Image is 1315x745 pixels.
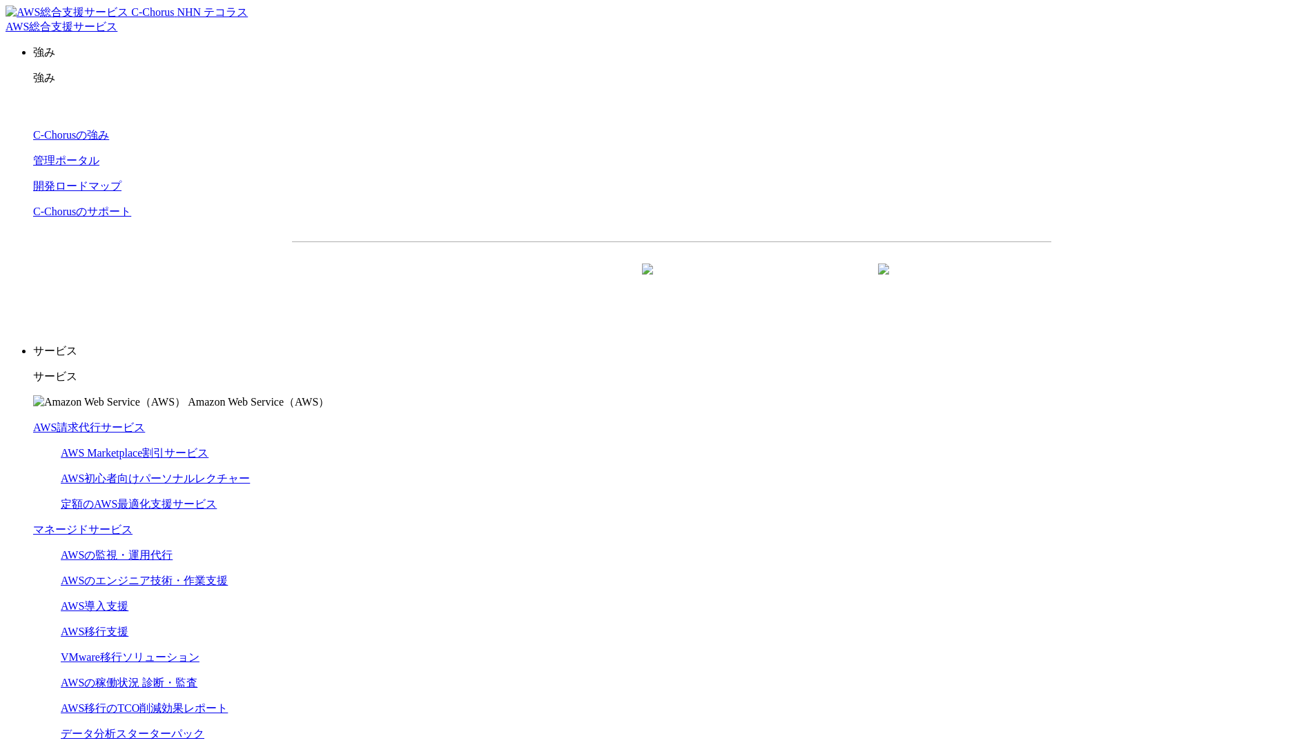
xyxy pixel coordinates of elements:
a: 開発ロードマップ [33,180,121,192]
a: AWS Marketplace割引サービス [61,447,208,459]
a: 管理ポータル [33,155,99,166]
a: AWSの監視・運用代行 [61,549,173,561]
span: Amazon Web Service（AWS） [188,396,329,408]
a: AWS導入支援 [61,600,128,612]
p: サービス [33,344,1309,359]
a: マネージドサービス [33,524,133,535]
a: AWS初心者向けパーソナルレクチャー [61,473,250,484]
a: AWS請求代行サービス [33,421,145,433]
img: 矢印 [878,264,889,299]
a: VMware移行ソリューション [61,651,199,663]
p: サービス [33,370,1309,384]
a: データ分析スターターパック [61,728,204,739]
a: C-Chorusの強み [33,129,109,141]
p: 強み [33,46,1309,60]
a: まずは相談する [679,264,901,299]
img: 矢印 [642,264,653,299]
img: Amazon Web Service（AWS） [33,395,186,410]
a: AWS総合支援サービス C-Chorus NHN テコラスAWS総合支援サービス [6,6,248,32]
a: AWS移行支援 [61,626,128,637]
a: C-Chorusのサポート [33,206,131,217]
img: AWS総合支援サービス C-Chorus [6,6,175,20]
a: AWSのエンジニア技術・作業支援 [61,575,228,586]
a: AWS移行のTCO削減効果レポート [61,702,228,714]
a: 定額のAWS最適化支援サービス [61,498,217,510]
a: AWSの稼働状況 診断・監査 [61,677,197,688]
p: 強み [33,71,1309,86]
a: 資料を請求する [442,264,665,299]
